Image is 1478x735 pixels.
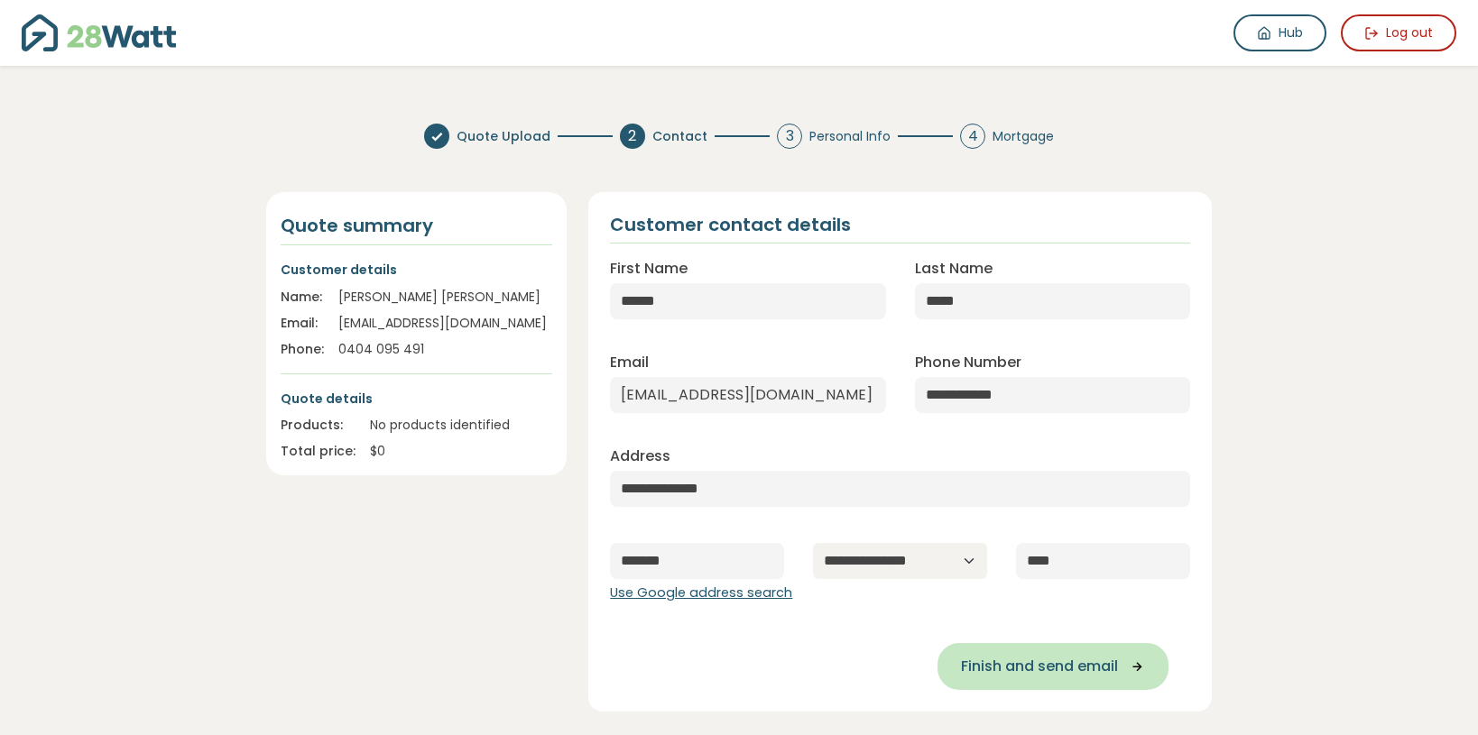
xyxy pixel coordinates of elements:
[281,340,324,359] div: Phone:
[809,127,891,146] span: Personal Info
[777,124,802,149] div: 3
[338,340,552,359] div: 0404 095 491
[338,314,552,333] div: [EMAIL_ADDRESS][DOMAIN_NAME]
[457,127,550,146] span: Quote Upload
[620,124,645,149] div: 2
[281,389,552,409] p: Quote details
[281,214,552,237] h4: Quote summary
[915,258,993,280] label: Last Name
[610,214,851,235] h2: Customer contact details
[281,442,356,461] div: Total price:
[281,288,324,307] div: Name:
[338,288,552,307] div: [PERSON_NAME] [PERSON_NAME]
[281,314,324,333] div: Email:
[993,127,1054,146] span: Mortgage
[281,260,552,280] p: Customer details
[281,416,356,435] div: Products:
[1233,14,1326,51] a: Hub
[610,377,885,413] input: Enter email
[1341,14,1456,51] button: Log out
[960,124,985,149] div: 4
[610,446,670,467] label: Address
[370,416,552,435] div: No products identified
[961,656,1118,677] span: Finish and send email
[610,352,649,373] label: Email
[22,14,176,51] img: 28Watt
[938,643,1169,690] button: Finish and send email
[915,352,1021,373] label: Phone Number
[610,258,688,280] label: First Name
[652,127,707,146] span: Contact
[370,442,552,461] div: $ 0
[610,583,792,603] button: Use Google address search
